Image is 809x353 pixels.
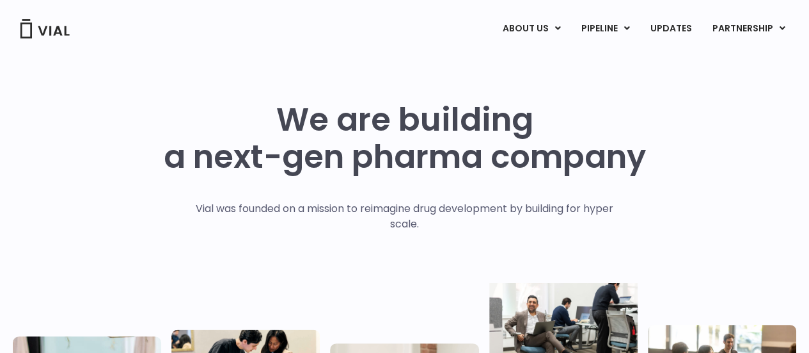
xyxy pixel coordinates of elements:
h1: We are building a next-gen pharma company [164,101,646,176]
a: UPDATES [640,18,702,40]
p: Vial was founded on a mission to reimagine drug development by building for hyper scale. [182,201,627,232]
a: PIPELINEMenu Toggle [571,18,640,40]
a: ABOUT USMenu Toggle [492,18,570,40]
a: PARTNERSHIPMenu Toggle [702,18,796,40]
img: Vial Logo [19,19,70,38]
